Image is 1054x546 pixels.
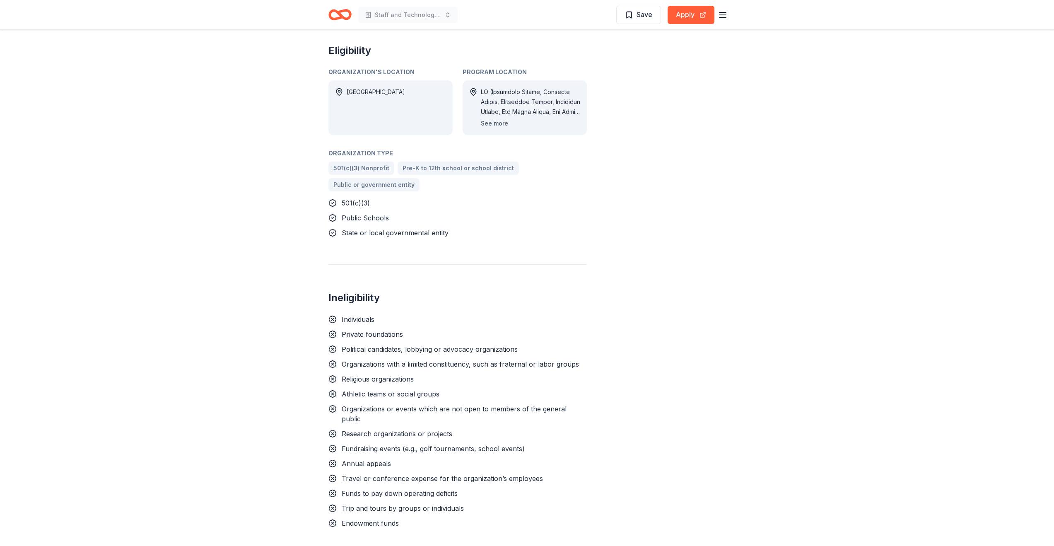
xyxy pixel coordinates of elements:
div: LO (Ipsumdolo Sitame, Consecte Adipis, Elitseddoe Tempor, Incididun Utlabo, Etd Magna Aliqua, Eni... [481,87,580,117]
span: Organizations or events which are not open to members of the general public [342,405,567,423]
span: 501(c)(3) Nonprofit [333,163,389,173]
button: Staff and Technology Expansion Project [358,7,458,23]
span: Travel or conference expense for the organization’s employees [342,474,543,483]
div: [GEOGRAPHIC_DATA] [347,87,405,128]
span: Political candidates, lobbying or advocacy organizations [342,345,518,353]
span: 501(c)(3) [342,199,370,207]
span: Athletic teams or social groups [342,390,439,398]
a: Public or government entity [328,178,420,191]
span: Private foundations [342,330,403,338]
div: Program Location [463,67,587,77]
div: Organization Type [328,148,587,158]
button: Apply [668,6,714,24]
h2: Ineligibility [328,291,587,304]
span: Research organizations or projects [342,430,452,438]
span: Annual appeals [342,459,391,468]
span: Trip and tours by groups or individuals [342,504,464,512]
span: Religious organizations [342,375,414,383]
div: Organization's Location [328,67,453,77]
span: Fundraising events (e.g., golf tournaments, school events) [342,445,525,453]
span: Save [637,9,652,20]
span: Organizations with a limited constituency, such as fraternal or labor groups [342,360,579,368]
a: 501(c)(3) Nonprofit [328,162,394,175]
button: See more [481,118,508,128]
span: Pre-K to 12th school or school district [403,163,514,173]
span: Public Schools [342,214,389,222]
span: Staff and Technology Expansion Project [375,10,441,20]
span: State or local governmental entity [342,229,449,237]
button: Save [616,6,661,24]
h2: Eligibility [328,44,587,57]
span: Public or government entity [333,180,415,190]
span: Individuals [342,315,374,324]
span: Funds to pay down operating deficits [342,489,458,498]
span: Endowment funds [342,519,399,527]
a: Home [328,5,352,24]
a: Pre-K to 12th school or school district [398,162,519,175]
